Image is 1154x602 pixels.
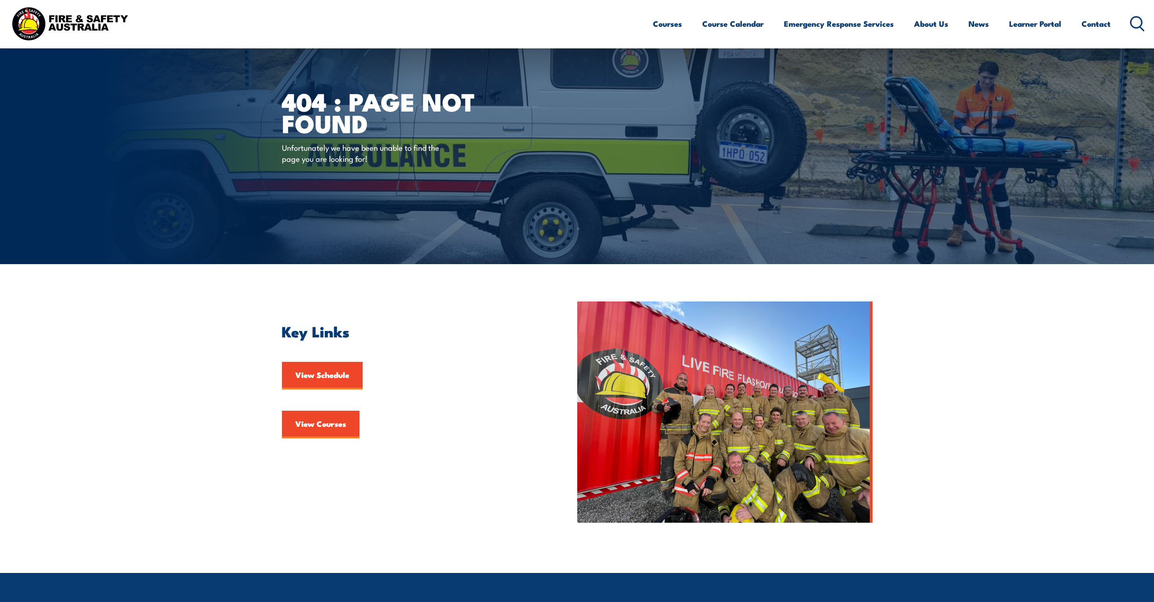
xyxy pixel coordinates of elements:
[282,142,450,164] p: Unfortunately we have been unable to find the page you are looking for!
[282,411,359,438] a: View Courses
[653,12,682,36] a: Courses
[577,301,873,523] img: FSA People – Team photo aug 2023
[969,12,989,36] a: News
[282,325,535,337] h2: Key Links
[914,12,948,36] a: About Us
[702,12,764,36] a: Course Calendar
[282,90,510,133] h1: 404 : Page Not Found
[282,362,363,390] a: View Schedule
[1082,12,1111,36] a: Contact
[1009,12,1061,36] a: Learner Portal
[784,12,894,36] a: Emergency Response Services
